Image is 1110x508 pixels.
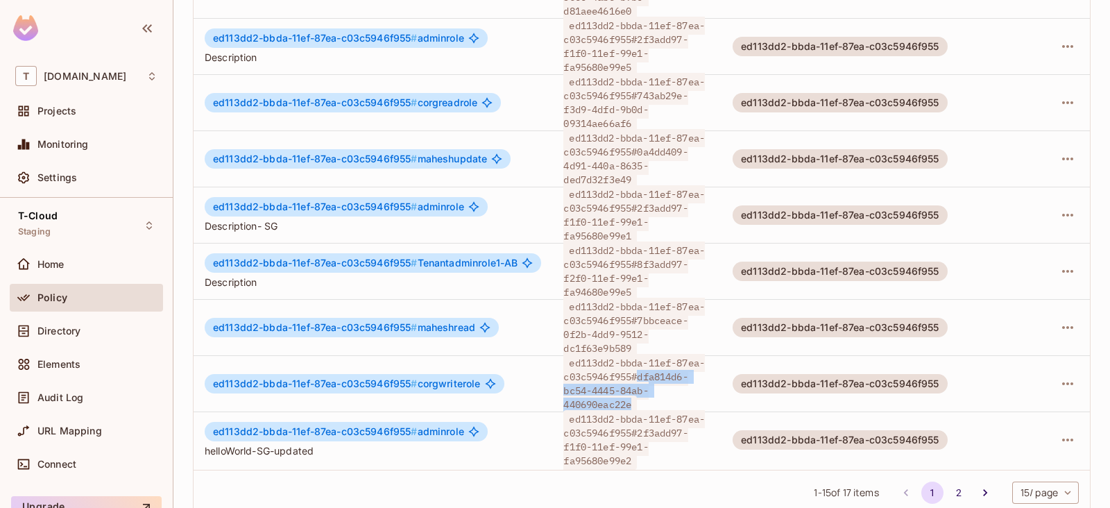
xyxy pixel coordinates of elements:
[37,325,80,337] span: Directory
[37,359,80,370] span: Elements
[37,425,102,437] span: URL Mapping
[205,219,541,232] span: Description- SG
[37,139,89,150] span: Monitoring
[213,201,418,212] span: ed113dd2-bbda-11ef-87ea-c03c5946f955
[733,205,947,225] div: ed113dd2-bbda-11ef-87ea-c03c5946f955
[44,71,126,82] span: Workspace: t-mobile.com
[18,226,51,237] span: Staging
[733,318,947,337] div: ed113dd2-bbda-11ef-87ea-c03c5946f955
[411,153,417,164] span: #
[205,444,541,457] span: helloWorld-SG-updated
[213,153,418,164] span: ed113dd2-bbda-11ef-87ea-c03c5946f955
[1012,482,1079,504] div: 15 / page
[213,153,487,164] span: maheshupdate
[974,482,996,504] button: Go to next page
[563,185,705,245] span: ed113dd2-bbda-11ef-87ea-c03c5946f955#2f3add97-f1f0-11ef-99e1-fa95680e99e1
[37,392,83,403] span: Audit Log
[213,32,418,44] span: ed113dd2-bbda-11ef-87ea-c03c5946f955
[814,485,878,500] span: 1 - 15 of 17 items
[733,37,947,56] div: ed113dd2-bbda-11ef-87ea-c03c5946f955
[733,374,947,393] div: ed113dd2-bbda-11ef-87ea-c03c5946f955
[213,425,418,437] span: ed113dd2-bbda-11ef-87ea-c03c5946f955
[13,15,38,41] img: SReyMgAAAABJRU5ErkJggg==
[213,257,418,269] span: ed113dd2-bbda-11ef-87ea-c03c5946f955
[563,73,705,133] span: ed113dd2-bbda-11ef-87ea-c03c5946f955#743ab29e-f3d9-4dfd-9b0d-09314ae66af6
[213,321,418,333] span: ed113dd2-bbda-11ef-87ea-c03c5946f955
[213,426,464,437] span: adminrole
[411,96,417,108] span: #
[213,33,464,44] span: adminrole
[37,105,76,117] span: Projects
[733,149,947,169] div: ed113dd2-bbda-11ef-87ea-c03c5946f955
[563,410,705,470] span: ed113dd2-bbda-11ef-87ea-c03c5946f955#2f3add97-f1f0-11ef-99e1-fa95680e99e2
[563,298,705,357] span: ed113dd2-bbda-11ef-87ea-c03c5946f955#7bbceace-0f2b-4dd9-9512-dc1f63e9b589
[948,482,970,504] button: Go to page 2
[205,51,541,64] span: Description
[37,172,77,183] span: Settings
[213,96,418,108] span: ed113dd2-bbda-11ef-87ea-c03c5946f955
[893,482,998,504] nav: pagination navigation
[411,257,417,269] span: #
[411,201,417,212] span: #
[213,97,477,108] span: corgreadrole
[37,292,67,303] span: Policy
[37,259,65,270] span: Home
[15,66,37,86] span: T
[213,201,464,212] span: adminrole
[563,242,705,301] span: ed113dd2-bbda-11ef-87ea-c03c5946f955#8f3add97-f2f0-11ef-99e1-fa94680e99e5
[733,93,947,112] div: ed113dd2-bbda-11ef-87ea-c03c5946f955
[563,129,705,189] span: ed113dd2-bbda-11ef-87ea-c03c5946f955#0a4dd409-4d91-440a-8635-ded7d32f3e49
[733,430,947,450] div: ed113dd2-bbda-11ef-87ea-c03c5946f955
[411,32,417,44] span: #
[411,425,417,437] span: #
[411,321,417,333] span: #
[213,322,475,333] span: maheshread
[411,378,417,389] span: #
[563,354,705,414] span: ed113dd2-bbda-11ef-87ea-c03c5946f955#dfa814d6-bc54-4445-84ab-440690eac22e
[563,17,705,76] span: ed113dd2-bbda-11ef-87ea-c03c5946f955#2f3add97-f1f0-11ef-99e1-fa95680e99e5
[18,210,58,221] span: T-Cloud
[921,482,943,504] button: page 1
[213,378,418,389] span: ed113dd2-bbda-11ef-87ea-c03c5946f955
[213,378,481,389] span: corgwriterole
[37,459,76,470] span: Connect
[205,276,541,289] span: Description
[213,257,518,269] span: Tenantadminrole1-AB
[733,262,947,281] div: ed113dd2-bbda-11ef-87ea-c03c5946f955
